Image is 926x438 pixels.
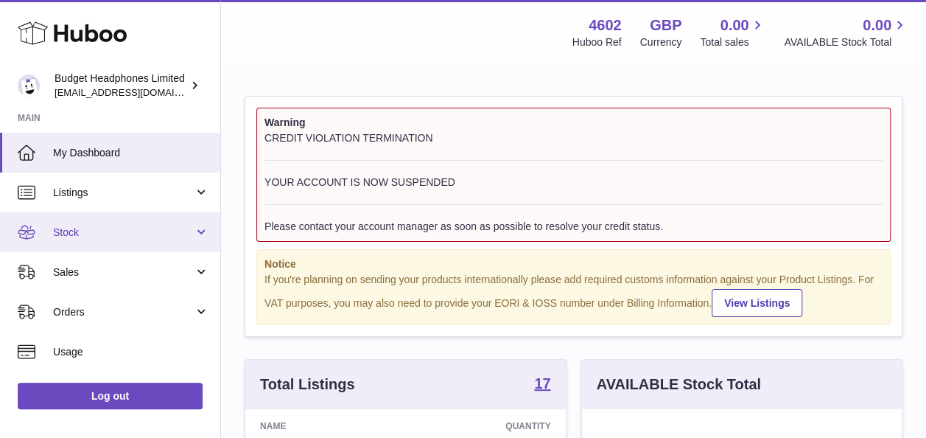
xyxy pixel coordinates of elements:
span: AVAILABLE Stock Total [784,35,908,49]
span: My Dashboard [53,146,209,160]
a: 0.00 Total sales [700,15,765,49]
div: Currency [640,35,682,49]
span: 0.00 [720,15,749,35]
span: 0.00 [863,15,891,35]
strong: 4602 [589,15,622,35]
span: [EMAIL_ADDRESS][DOMAIN_NAME] [55,86,217,98]
a: Log out [18,383,203,409]
img: internalAdmin-4602@internal.huboo.com [18,74,40,97]
strong: Notice [264,257,883,271]
strong: GBP [650,15,681,35]
span: Total sales [700,35,765,49]
strong: Warning [264,116,883,130]
a: 0.00 AVAILABLE Stock Total [784,15,908,49]
span: Orders [53,305,194,319]
span: Stock [53,226,194,240]
div: CREDIT VIOLATION TERMINATION YOUR ACCOUNT IS NOW SUSPENDED Please contact your account manager as... [264,131,883,234]
div: Huboo Ref [572,35,622,49]
strong: 17 [534,376,550,391]
a: View Listings [712,289,802,317]
span: Listings [53,186,194,200]
h3: Total Listings [260,375,355,394]
div: If you're planning on sending your products internationally please add required customs informati... [264,273,883,317]
span: Usage [53,345,209,359]
h3: AVAILABLE Stock Total [597,375,761,394]
span: Sales [53,265,194,279]
div: Budget Headphones Limited [55,72,187,100]
a: 17 [534,376,550,394]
